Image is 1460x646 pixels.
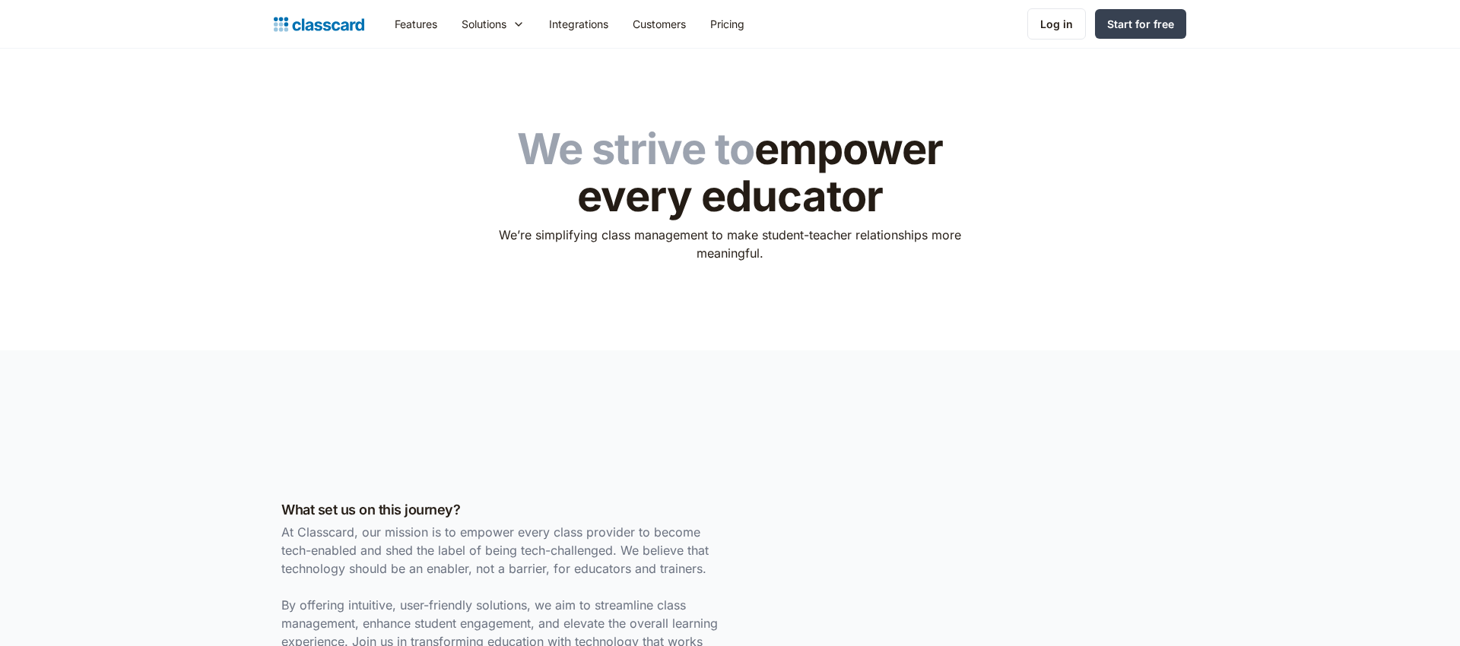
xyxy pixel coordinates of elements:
a: Integrations [537,7,620,41]
h1: empower every educator [489,126,972,220]
div: Solutions [462,16,506,32]
div: Start for free [1107,16,1174,32]
span: We strive to [517,123,754,175]
div: Solutions [449,7,537,41]
div: Log in [1040,16,1073,32]
h3: What set us on this journey? [281,499,722,520]
a: Customers [620,7,698,41]
p: We’re simplifying class management to make student-teacher relationships more meaningful. [489,226,972,262]
a: Pricing [698,7,757,41]
a: Features [382,7,449,41]
a: Log in [1027,8,1086,40]
a: Start for free [1095,9,1186,39]
a: home [274,14,364,35]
